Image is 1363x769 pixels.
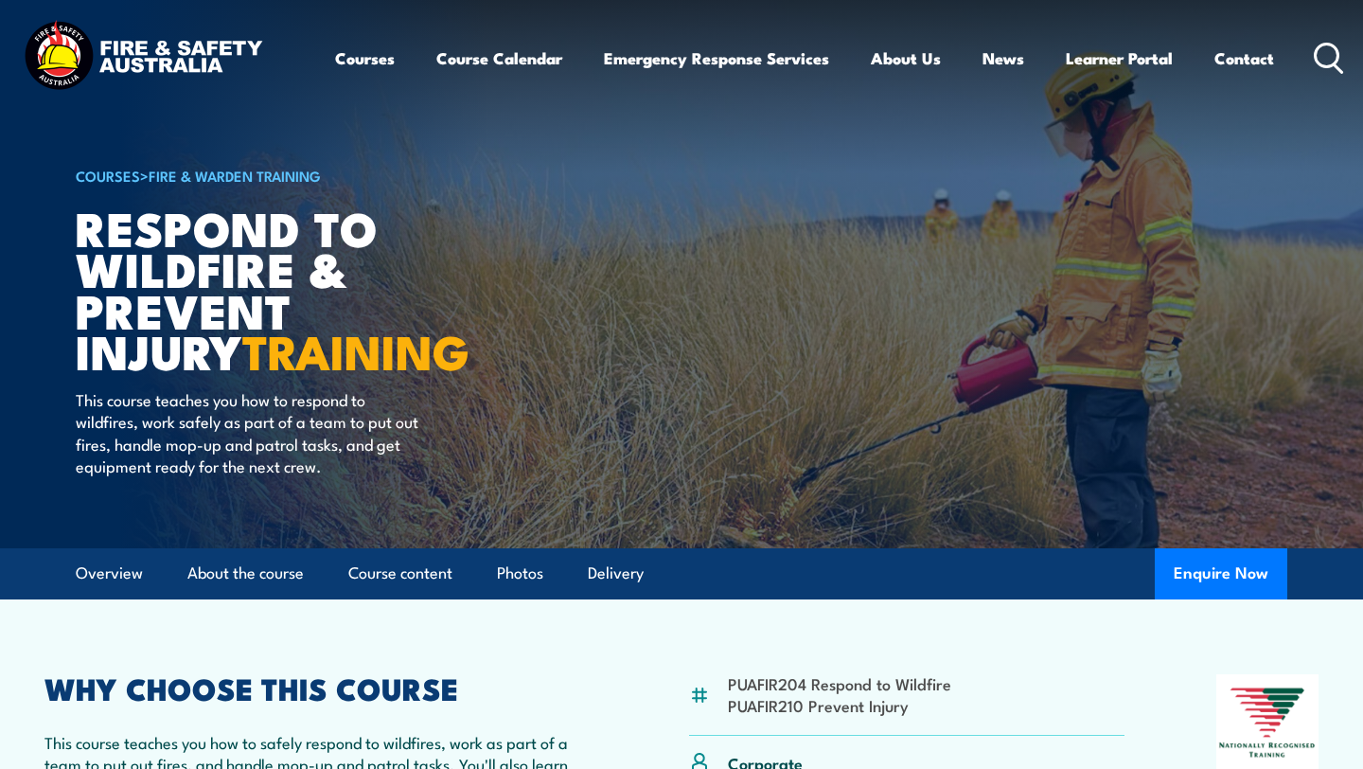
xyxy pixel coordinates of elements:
h6: > [76,164,543,187]
a: Fire & Warden Training [149,165,321,186]
a: Course content [348,548,452,599]
li: PUAFIR204 Respond to Wildfire [728,672,951,694]
a: Photos [497,548,543,599]
a: Delivery [588,548,644,599]
a: COURSES [76,165,140,186]
a: Course Calendar [436,33,562,83]
li: PUAFIR210 Prevent Injury [728,694,951,716]
h1: Respond to Wildfire & Prevent Injury [76,206,543,370]
a: About Us [871,33,941,83]
a: Contact [1214,33,1274,83]
a: About the course [187,548,304,599]
a: Emergency Response Services [604,33,829,83]
strong: TRAINING [242,313,469,386]
h2: WHY CHOOSE THIS COURSE [44,674,597,701]
p: This course teaches you how to respond to wildfires, work safely as part of a team to put out fir... [76,388,421,477]
a: Courses [335,33,395,83]
button: Enquire Now [1155,548,1287,599]
a: Overview [76,548,143,599]
a: Learner Portal [1066,33,1173,83]
a: News [982,33,1024,83]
